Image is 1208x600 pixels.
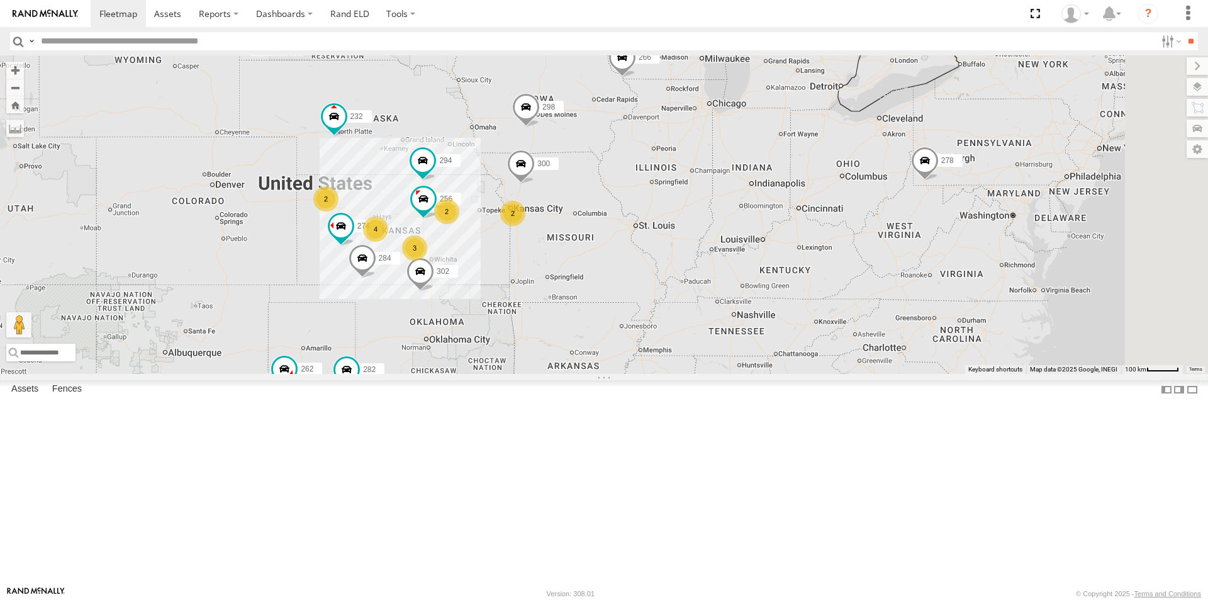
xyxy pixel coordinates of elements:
span: 262 [301,365,313,373]
span: Map data ©2025 Google, INEGI [1030,366,1117,373]
button: Zoom in [6,62,24,79]
div: 2 [500,201,525,226]
span: 298 [542,103,555,111]
div: 4 [363,217,388,242]
div: Mary Lewis [1057,4,1093,23]
img: rand-logo.svg [13,9,78,18]
span: 232 [350,112,363,121]
label: Dock Summary Table to the Right [1173,380,1185,399]
label: Assets [5,381,45,399]
span: 278 [941,156,954,165]
label: Fences [46,381,88,399]
span: 300 [537,159,550,168]
label: Measure [6,120,24,137]
a: Terms (opens in new tab) [1189,366,1202,371]
span: 100 km [1125,366,1146,373]
label: Hide Summary Table [1186,380,1199,399]
span: 284 [379,254,391,263]
div: © Copyright 2025 - [1076,590,1201,597]
button: Keyboard shortcuts [968,365,1022,374]
div: 2 [434,199,459,224]
div: 2 [313,186,338,212]
a: Visit our Website [7,587,65,600]
label: Map Settings [1187,140,1208,158]
button: Zoom out [6,79,24,96]
label: Search Query [26,32,36,50]
a: Terms and Conditions [1134,590,1201,597]
button: Zoom Home [6,96,24,113]
span: 294 [439,156,452,165]
span: 282 [363,365,376,374]
div: Version: 308.01 [547,590,595,597]
div: 3 [402,235,427,261]
span: 266 [639,53,651,62]
span: 274 [357,222,370,230]
button: Drag Pegman onto the map to open Street View [6,312,31,337]
span: 256 [440,195,452,203]
label: Dock Summary Table to the Left [1160,380,1173,399]
label: Search Filter Options [1156,32,1183,50]
span: 302 [437,267,449,276]
i: ? [1138,4,1158,24]
button: Map Scale: 100 km per 48 pixels [1121,365,1183,374]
